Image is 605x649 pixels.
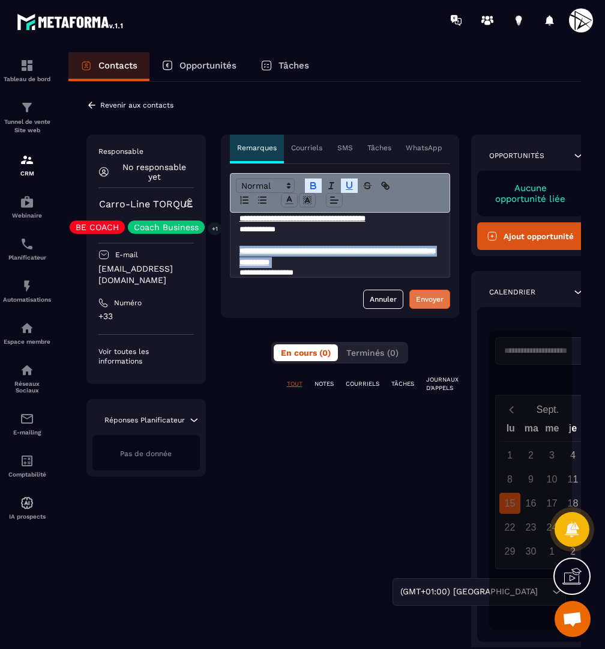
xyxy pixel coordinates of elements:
p: BE COACH [76,223,119,231]
p: Automatisations [3,296,51,303]
p: Numéro [114,298,142,308]
p: JOURNAUX D'APPELS [426,376,459,392]
img: scheduler [20,237,34,251]
p: Tâches [367,143,391,153]
div: Search for option [393,578,566,606]
div: Envoyer [416,293,444,305]
a: automationsautomationsAutomatisations [3,270,51,312]
p: CRM [3,170,51,177]
button: Envoyer [409,290,450,309]
p: Responsable [98,147,194,156]
a: formationformationTunnel de vente Site web [3,91,51,144]
p: Opportunités [179,60,236,71]
p: E-mail [115,250,138,260]
button: Ajout opportunité [477,222,585,250]
a: Opportunités [149,52,248,81]
a: Carro-Line TORQUE [99,198,193,210]
p: Tunnel de vente Site web [3,118,51,135]
a: formationformationTableau de bord [3,49,51,91]
p: TOUT [287,380,302,388]
p: Réseaux Sociaux [3,380,51,394]
img: automations [20,496,34,510]
img: accountant [20,454,34,468]
img: formation [20,100,34,115]
img: automations [20,321,34,335]
p: IA prospects [3,513,51,520]
a: automationsautomationsEspace membre [3,312,51,354]
a: schedulerschedulerPlanificateur [3,228,51,270]
p: +33 [98,311,194,322]
img: formation [20,153,34,167]
p: WhatsApp [406,143,442,153]
span: Pas de donnée [120,449,172,458]
p: E-mailing [3,429,51,436]
p: SMS [337,143,353,153]
a: social-networksocial-networkRéseaux Sociaux [3,354,51,403]
p: COURRIELS [346,380,379,388]
div: je [562,420,583,441]
a: Tâches [248,52,321,81]
button: Annuler [363,290,403,309]
div: 11 [562,469,583,490]
p: +1 [208,222,222,235]
button: Terminés (0) [339,344,406,361]
a: emailemailE-mailing [3,403,51,445]
a: automationsautomationsWebinaire [3,186,51,228]
img: logo [17,11,125,32]
p: TÂCHES [391,380,414,388]
span: (GMT+01:00) [GEOGRAPHIC_DATA] [397,585,540,599]
img: automations [20,279,34,293]
div: 18 [562,493,583,514]
img: formation [20,58,34,73]
a: formationformationCRM [3,144,51,186]
p: Calendrier [489,287,535,297]
div: Ouvrir le chat [555,601,591,637]
p: Opportunités [489,151,544,160]
button: En cours (0) [274,344,338,361]
a: Contacts [68,52,149,81]
p: Voir toutes les informations [98,347,194,366]
p: Espace membre [3,338,51,345]
a: accountantaccountantComptabilité [3,445,51,487]
p: Tableau de bord [3,76,51,82]
p: [EMAIL_ADDRESS][DOMAIN_NAME] [98,263,194,286]
img: automations [20,195,34,209]
div: 4 [562,445,583,466]
p: Courriels [291,143,322,153]
p: Webinaire [3,212,51,219]
img: email [20,412,34,426]
img: social-network [20,363,34,377]
p: NOTES [315,380,334,388]
p: Coach Business [134,223,199,231]
p: Planificateur [3,254,51,261]
p: Comptabilité [3,471,51,478]
p: Remarques [237,143,277,153]
p: Réponses Planificateur [104,415,185,425]
p: Aucune opportunité liée [489,183,573,204]
p: No responsable yet [115,162,194,181]
span: Terminés (0) [346,348,399,358]
span: En cours (0) [281,348,331,358]
p: Revenir aux contacts [100,101,173,109]
p: Tâches [278,60,309,71]
p: Contacts [98,60,137,71]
